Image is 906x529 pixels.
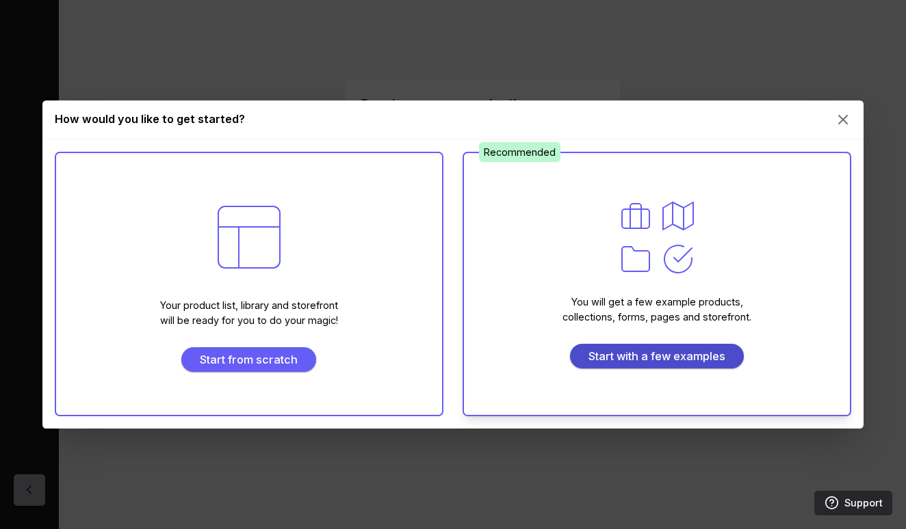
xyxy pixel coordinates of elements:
[844,496,883,511] span: Support
[153,298,346,327] p: Your product list, library and storefront will be ready for you to do your magic!
[55,111,827,128] h3: How would you like to get started?
[579,348,736,365] span: Start with a few examples
[570,344,744,368] button: Start with a few examples
[560,295,753,324] p: You will get a few example products, collections, forms, pages and storefront.
[814,491,892,515] a: Support
[479,142,560,162] span: Recommended
[190,351,308,368] span: Start from scratch
[181,347,316,372] button: Start from scratch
